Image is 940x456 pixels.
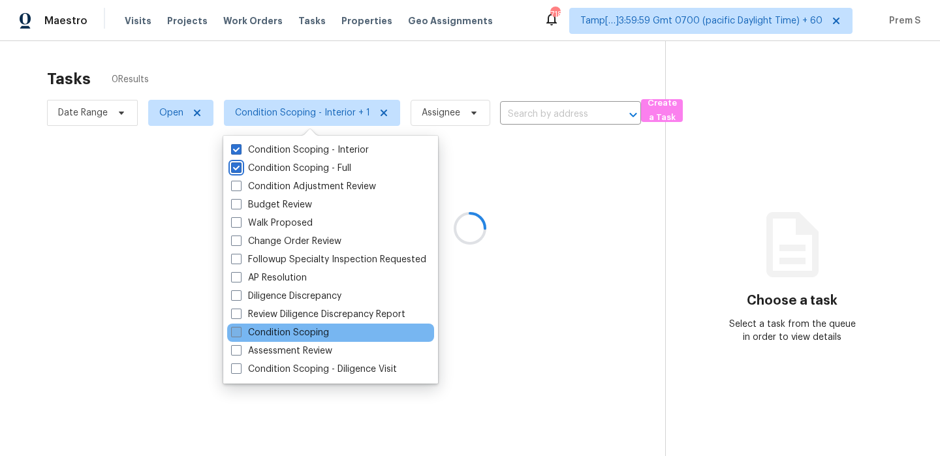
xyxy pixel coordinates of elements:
[231,235,341,248] label: Change Order Review
[231,344,332,357] label: Assessment Review
[231,290,341,303] label: Diligence Discrepancy
[231,217,313,230] label: Walk Proposed
[231,198,312,211] label: Budget Review
[231,308,405,321] label: Review Diligence Discrepancy Report
[231,180,376,193] label: Condition Adjustment Review
[231,144,369,157] label: Condition Scoping - Interior
[231,162,351,175] label: Condition Scoping - Full
[231,326,329,339] label: Condition Scoping
[231,253,426,266] label: Followup Specialty Inspection Requested
[550,8,559,21] div: 718
[231,271,307,284] label: AP Resolution
[231,363,397,376] label: Condition Scoping - Diligence Visit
